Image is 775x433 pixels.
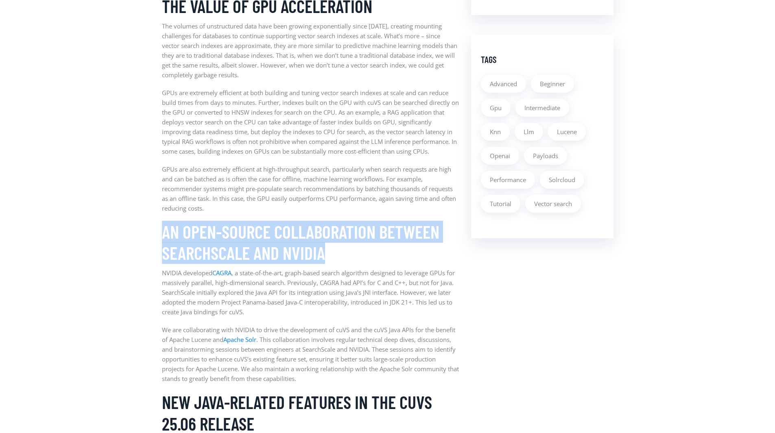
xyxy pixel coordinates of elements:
[162,164,459,213] p: GPUs are also extremely efficient at high-throughput search, particularly when search requests ar...
[481,123,510,141] a: Knn
[515,123,543,141] a: Llm
[162,88,459,156] p: GPUs are extremely efficient at both building and tuning vector search indexes at scale and can r...
[223,335,256,344] a: Apache Solr
[540,171,584,189] a: Solrcloud
[162,221,459,264] h3: An open-source collaboration between SearchScale and NVIDIA
[162,268,459,317] p: NVIDIA developed , a state-of-the-art, graph-based search algorithm designed to leverage GPUs for...
[481,75,526,93] a: Advanced
[481,54,604,65] h4: Tags
[481,147,519,165] a: Openai
[212,269,231,277] a: CAGRA
[515,99,569,117] a: Intermediate
[481,171,535,189] a: Performance
[524,147,567,165] a: Payloads
[481,99,511,117] a: Gpu
[162,21,459,80] p: The volumes of unstructured data have been growing exponentially since [DATE], creating mounting ...
[525,195,581,213] a: Vector search
[481,195,520,213] a: Tutorial
[162,325,459,383] p: We are collaborating with NVIDIA to drive the development of cuVS and the cuVS Java APIs for the ...
[548,123,586,141] a: Lucene
[531,75,574,93] a: Beginner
